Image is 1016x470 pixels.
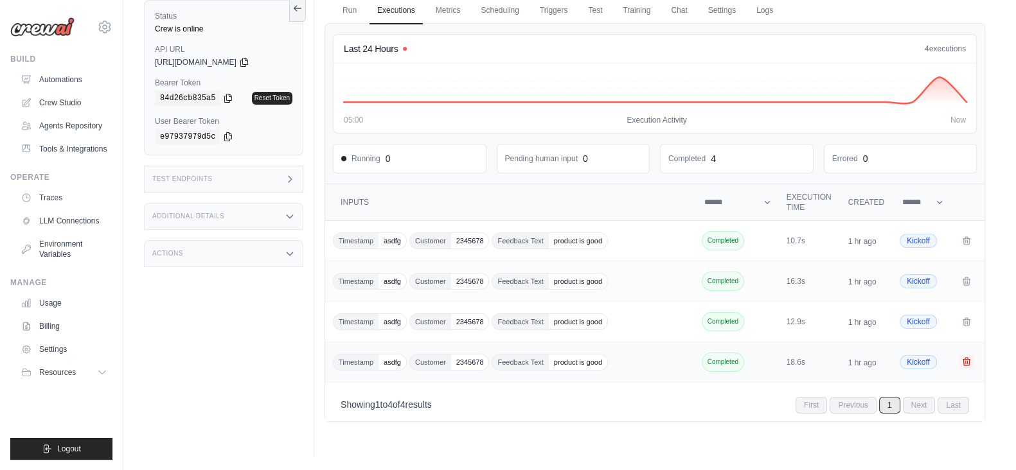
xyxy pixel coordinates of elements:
time: 1 hr ago [848,318,877,327]
a: Tools & Integrations [15,139,112,159]
span: Feedback Text [492,314,548,329]
div: 4 [711,152,716,165]
span: Completed [702,231,744,250]
span: 4 [925,44,929,53]
label: Status [155,11,292,21]
a: Settings [15,339,112,360]
span: Running [341,153,380,164]
span: 2345678 [451,274,489,289]
div: Operate [10,172,112,182]
div: 12.9s [787,317,833,327]
span: Kickoff [900,355,937,369]
span: asdfg [379,233,406,248]
a: Traces [15,187,112,208]
dd: Completed [668,153,706,164]
div: executions [925,44,966,54]
span: 2345678 [451,233,489,248]
div: 18.6s [787,357,833,367]
span: Customer [410,274,451,289]
nav: Pagination [796,397,969,413]
span: asdfg [379,354,406,370]
span: 4 [400,399,406,410]
span: Kickoff [900,315,937,329]
div: 10.7s [787,236,833,246]
dd: Pending human input [505,153,578,164]
th: Created [841,184,892,221]
span: Logout [57,444,81,454]
a: Usage [15,293,112,313]
h3: Test Endpoints [152,175,213,183]
div: 0 [583,152,588,165]
span: Resources [39,367,76,378]
span: Customer [410,354,451,370]
span: 2345678 [451,354,489,370]
span: product is good [549,354,607,370]
code: e97937979d5c [155,129,220,144]
div: Build [10,54,112,64]
p: Showing to of results [341,398,432,411]
span: asdfg [379,274,406,289]
span: Completed [702,272,744,291]
a: Automations [15,69,112,90]
h4: Last 24 Hours [344,42,398,55]
section: Crew executions table [325,184,985,421]
a: Billing [15,316,112,336]
span: Kickoff [900,234,937,248]
span: Completed [702,352,744,372]
span: product is good [549,274,607,289]
nav: Pagination [325,388,985,421]
span: Timestamp [334,314,379,329]
span: First [796,397,827,413]
label: Bearer Token [155,78,292,88]
code: 84d26cb835a5 [155,91,220,106]
button: Logout [10,438,112,460]
th: Inputs [325,184,697,221]
div: 16.3s [787,276,833,286]
h3: Actions [152,250,183,257]
label: API URL [155,44,292,55]
span: Customer [410,314,451,329]
span: Feedback Text [492,233,548,248]
span: product is good [549,314,607,329]
span: Timestamp [334,233,379,248]
span: Previous [830,397,877,413]
button: Resources [15,362,112,383]
time: 1 hr ago [848,237,877,246]
div: Manage [10,277,112,288]
a: Crew Studio [15,92,112,113]
span: Feedback Text [492,354,548,370]
span: Completed [702,312,744,331]
span: Now [950,115,966,125]
span: 4 [388,399,393,410]
div: 0 [863,152,868,165]
div: 0 [386,152,391,165]
dd: Errored [832,153,858,164]
a: LLM Connections [15,211,112,231]
span: Timestamp [334,354,379,370]
iframe: Chat Widget [952,408,1016,470]
span: Kickoff [900,274,937,288]
span: product is good [549,233,607,248]
time: 1 hr ago [848,358,877,367]
a: Reset Token [252,92,292,105]
div: Crew is online [155,24,292,34]
span: Customer [410,233,451,248]
span: 1 [375,399,380,410]
img: Logo [10,17,75,37]
label: User Bearer Token [155,116,292,126]
span: 05:00 [344,115,363,125]
a: Environment Variables [15,234,112,265]
th: Execution Time [779,184,841,221]
a: Agents Repository [15,116,112,136]
span: Timestamp [334,274,379,289]
span: Next [903,397,936,413]
span: [URL][DOMAIN_NAME] [155,57,236,67]
span: 1 [879,397,900,413]
time: 1 hr ago [848,277,877,286]
span: Feedback Text [492,274,548,289]
span: Execution Activity [627,115,686,125]
span: asdfg [379,314,406,329]
h3: Additional Details [152,213,224,220]
span: 2345678 [451,314,489,329]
